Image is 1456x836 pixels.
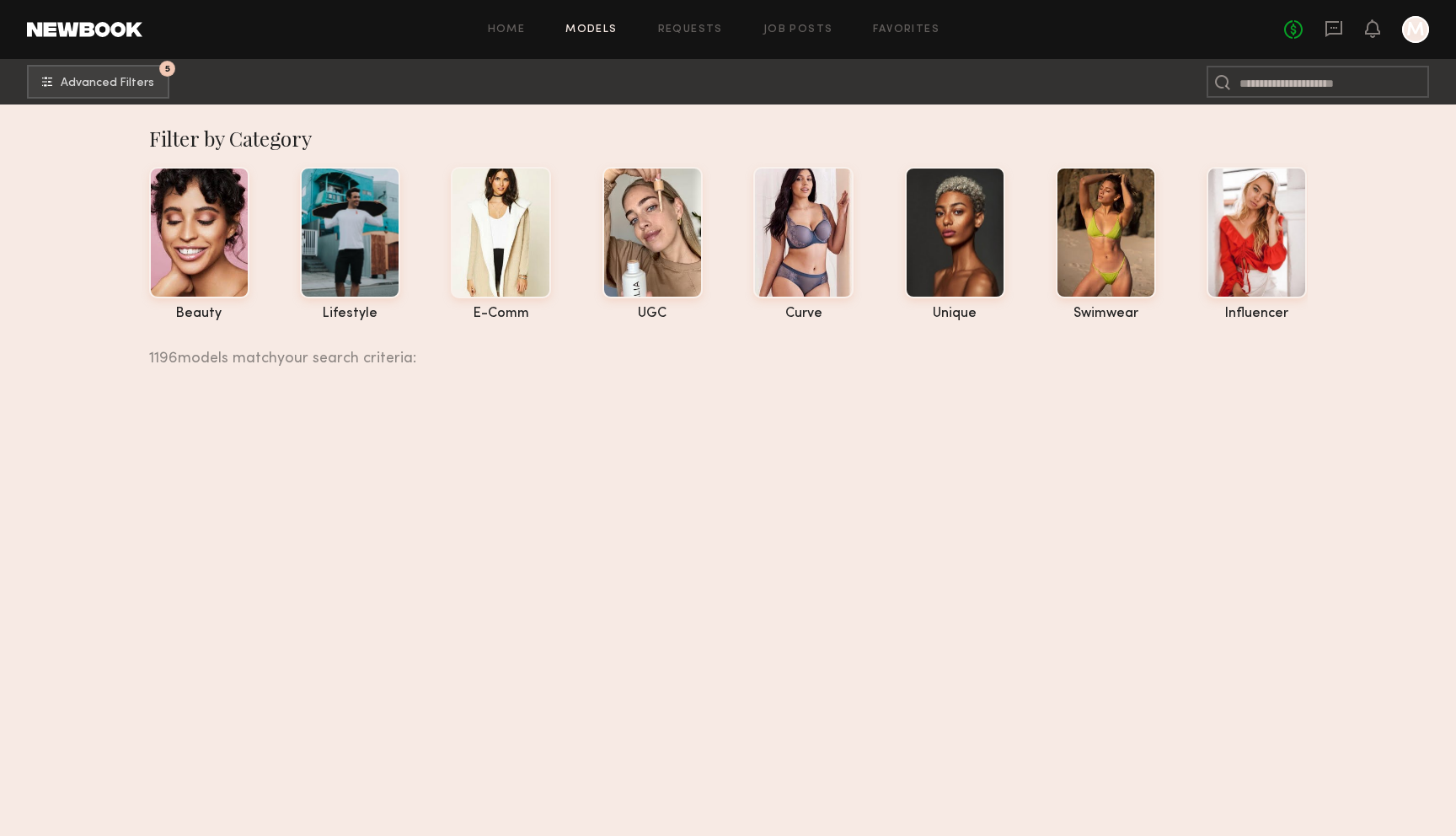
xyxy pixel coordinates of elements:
[300,307,400,321] div: lifestyle
[149,307,249,321] div: beauty
[1402,16,1429,43] a: M
[565,24,617,35] a: Models
[488,24,526,35] a: Home
[763,24,833,35] a: Job Posts
[451,307,551,321] div: e-comm
[149,331,1294,367] div: 1196 models match your search criteria:
[165,65,170,72] span: 5
[61,78,154,89] span: Advanced Filters
[27,65,169,99] button: 5Advanced Filters
[1207,307,1307,321] div: influencer
[602,307,703,321] div: UGC
[658,24,723,35] a: Requests
[149,125,1308,152] div: Filter by Category
[905,307,1005,321] div: unique
[1056,307,1156,321] div: swimwear
[753,307,854,321] div: curve
[873,24,939,35] a: Favorites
